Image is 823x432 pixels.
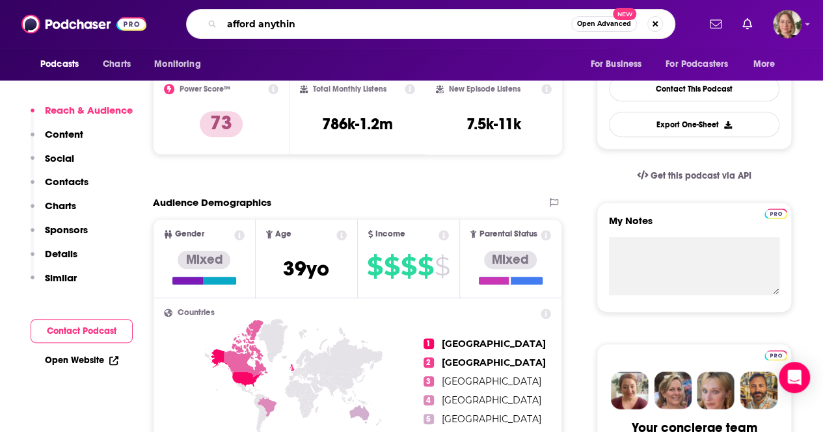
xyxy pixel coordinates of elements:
[103,55,131,73] span: Charts
[577,21,631,27] span: Open Advanced
[275,230,291,238] span: Age
[479,230,537,238] span: Parental Status
[31,128,83,152] button: Content
[654,372,692,409] img: Barbara Profile
[45,248,77,260] p: Details
[697,372,735,409] img: Jules Profile
[31,152,74,176] button: Social
[31,223,88,248] button: Sponsors
[740,372,777,409] img: Jon Profile
[45,175,88,188] p: Contacts
[609,214,779,237] label: My Notes
[779,362,810,393] div: Open Intercom Messenger
[449,84,520,94] h2: New Episode Listens
[666,55,728,73] span: For Podcasters
[773,10,802,38] button: Show profile menu
[45,128,83,140] p: Content
[200,111,243,137] p: 73
[609,76,779,101] a: Contact This Podcast
[145,52,217,77] button: open menu
[613,8,636,20] span: New
[466,114,521,134] h3: 7.5k-11k
[773,10,802,38] span: Logged in as AriFortierPr
[178,309,215,317] span: Countries
[571,16,637,32] button: Open AdvancedNew
[45,152,74,164] p: Social
[764,207,787,219] a: Pro website
[384,256,399,277] span: $
[31,272,77,296] button: Similar
[283,256,329,281] span: 39 yo
[45,355,118,366] a: Open Website
[484,251,537,269] div: Mixed
[186,9,675,39] div: Search podcasts, credits, & more...
[153,196,271,209] h2: Audience Demographics
[418,256,433,277] span: $
[705,13,727,35] a: Show notifications dropdown
[40,55,79,73] span: Podcasts
[609,112,779,137] button: Export One-Sheet
[178,251,230,269] div: Mixed
[737,13,757,35] a: Show notifications dropdown
[45,272,77,284] p: Similar
[375,230,405,238] span: Income
[744,52,792,77] button: open menu
[45,223,88,236] p: Sponsors
[442,413,541,425] span: [GEOGRAPHIC_DATA]
[627,160,762,192] a: Get this podcast via API
[180,84,230,94] h2: Power Score™
[21,12,146,36] img: Podchaser - Follow, Share and Rate Podcasts
[764,350,787,361] img: Podchaser Pro
[31,199,76,223] button: Charts
[313,84,386,94] h2: Total Monthly Listens
[322,114,393,134] h3: 786k-1.2m
[31,319,133,343] button: Contact Podcast
[45,199,76,212] p: Charts
[611,372,649,409] img: Sydney Profile
[590,55,641,73] span: For Business
[31,52,96,77] button: open menu
[424,395,434,405] span: 4
[367,256,383,277] span: $
[45,104,133,116] p: Reach & Audience
[94,52,139,77] a: Charts
[581,52,658,77] button: open menu
[442,357,546,368] span: [GEOGRAPHIC_DATA]
[31,104,133,128] button: Reach & Audience
[31,175,88,199] button: Contacts
[154,55,200,73] span: Monitoring
[764,348,787,361] a: Pro website
[773,10,802,38] img: User Profile
[764,209,787,219] img: Podchaser Pro
[753,55,776,73] span: More
[424,376,434,387] span: 3
[424,414,434,424] span: 5
[435,256,450,277] span: $
[442,394,541,406] span: [GEOGRAPHIC_DATA]
[31,248,77,272] button: Details
[651,170,751,181] span: Get this podcast via API
[442,375,541,387] span: [GEOGRAPHIC_DATA]
[657,52,747,77] button: open menu
[401,256,416,277] span: $
[424,338,434,349] span: 1
[424,357,434,368] span: 2
[175,230,204,238] span: Gender
[222,14,571,34] input: Search podcasts, credits, & more...
[442,338,546,349] span: [GEOGRAPHIC_DATA]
